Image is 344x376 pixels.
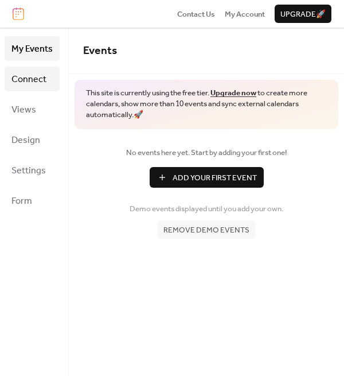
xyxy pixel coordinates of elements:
[11,192,32,210] span: Form
[163,224,249,236] span: Remove demo events
[5,127,60,152] a: Design
[11,162,46,180] span: Settings
[275,5,331,23] button: Upgrade🚀
[150,167,264,188] button: Add Your First Event
[11,101,36,119] span: Views
[5,36,60,61] a: My Events
[177,8,215,20] a: Contact Us
[130,203,283,215] span: Demo events displayed until you add your own.
[13,7,24,20] img: logo
[86,88,327,121] span: This site is currently using the free tier. to create more calendars, show more than 10 events an...
[11,131,40,149] span: Design
[173,172,257,184] span: Add Your First Event
[225,9,265,20] span: My Account
[5,188,60,213] a: Form
[177,9,215,20] span: Contact Us
[83,147,330,158] span: No events here yet. Start by adding your first one!
[5,67,60,91] a: Connect
[158,220,255,239] button: Remove demo events
[83,40,117,61] span: Events
[5,97,60,122] a: Views
[11,40,53,58] span: My Events
[5,158,60,183] a: Settings
[11,71,46,88] span: Connect
[225,8,265,20] a: My Account
[280,9,326,20] span: Upgrade 🚀
[210,86,256,100] a: Upgrade now
[83,167,330,188] a: Add Your First Event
